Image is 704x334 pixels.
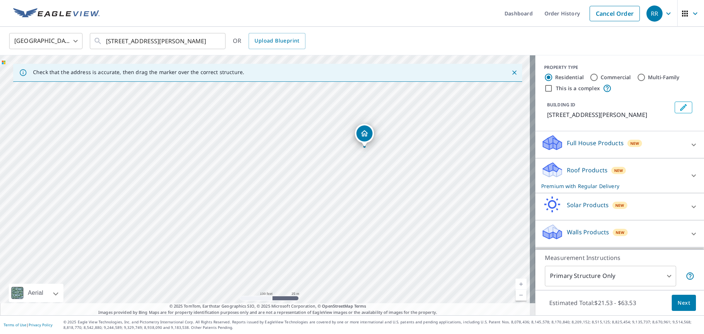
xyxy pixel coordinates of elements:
[516,290,527,301] a: Current Level 18, Zoom Out
[541,134,698,155] div: Full House ProductsNew
[541,196,698,217] div: Solar ProductsNew
[4,322,26,327] a: Terms of Use
[556,85,600,92] label: This is a complex
[646,5,663,22] div: RR
[63,319,700,330] p: © 2025 Eagle View Technologies, Inc. and Pictometry International Corp. All Rights Reserved. Repo...
[4,323,52,327] p: |
[547,102,575,108] p: BUILDING ID
[545,253,694,262] p: Measurement Instructions
[9,284,63,302] div: Aerial
[601,74,631,81] label: Commercial
[249,33,305,49] a: Upload Blueprint
[590,6,640,21] a: Cancel Order
[567,201,609,209] p: Solar Products
[355,124,374,147] div: Dropped pin, building 1, Residential property, 1623 7 AVE PRINCE GEORGE BC V2L3P7
[233,33,305,49] div: OR
[354,303,366,309] a: Terms
[567,166,608,175] p: Roof Products
[541,223,698,244] div: Walls ProductsNew
[686,272,694,280] span: Your report will include only the primary structure on the property. For example, a detached gara...
[648,74,680,81] label: Multi-Family
[630,140,639,146] span: New
[516,279,527,290] a: Current Level 18, Zoom In
[567,228,609,236] p: Walls Products
[614,168,623,173] span: New
[547,110,672,119] p: [STREET_ADDRESS][PERSON_NAME]
[675,102,692,113] button: Edit building 1
[106,31,210,51] input: Search by address or latitude-longitude
[544,64,695,71] div: PROPERTY TYPE
[254,36,299,45] span: Upload Blueprint
[543,295,642,311] p: Estimated Total: $21.53 - $63.53
[29,322,52,327] a: Privacy Policy
[541,161,698,190] div: Roof ProductsNewPremium with Regular Delivery
[567,139,624,147] p: Full House Products
[33,69,244,76] p: Check that the address is accurate, then drag the marker over the correct structure.
[169,303,366,309] span: © 2025 TomTom, Earthstar Geographics SIO, © 2025 Microsoft Corporation, ©
[26,284,45,302] div: Aerial
[555,74,584,81] label: Residential
[322,303,353,309] a: OpenStreetMap
[616,230,625,235] span: New
[9,31,82,51] div: [GEOGRAPHIC_DATA]
[615,202,624,208] span: New
[672,295,696,311] button: Next
[541,182,685,190] p: Premium with Regular Delivery
[678,298,690,308] span: Next
[510,68,519,77] button: Close
[13,8,100,19] img: EV Logo
[545,266,676,286] div: Primary Structure Only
